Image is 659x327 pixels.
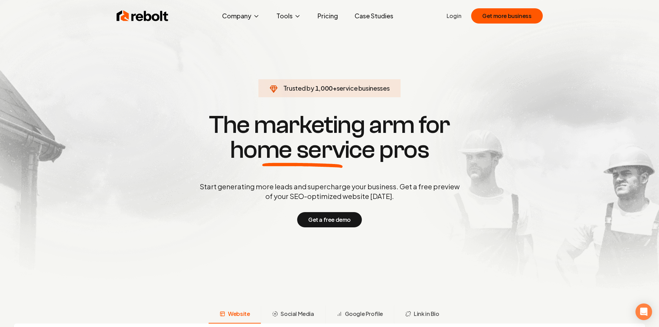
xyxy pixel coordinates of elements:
span: Google Profile [345,310,383,318]
button: Social Media [261,306,325,324]
img: Rebolt Logo [117,9,168,23]
span: Link in Bio [414,310,439,318]
button: Link in Bio [394,306,450,324]
span: Website [228,310,250,318]
span: Social Media [281,310,314,318]
a: Pricing [312,9,344,23]
span: service businesses [337,84,390,92]
div: Open Intercom Messenger [635,303,652,320]
span: home service [230,137,375,162]
span: Trusted by [283,84,314,92]
span: 1,000 [315,83,333,93]
a: Login [447,12,461,20]
p: Start generating more leads and supercharge your business. Get a free preview of your SEO-optimiz... [198,182,461,201]
button: Company [217,9,265,23]
a: Case Studies [349,9,399,23]
button: Website [209,306,261,324]
button: Tools [271,9,306,23]
button: Google Profile [325,306,394,324]
button: Get more business [471,8,542,24]
h1: The marketing arm for pros [164,112,496,162]
span: + [333,84,337,92]
button: Get a free demo [297,212,362,227]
